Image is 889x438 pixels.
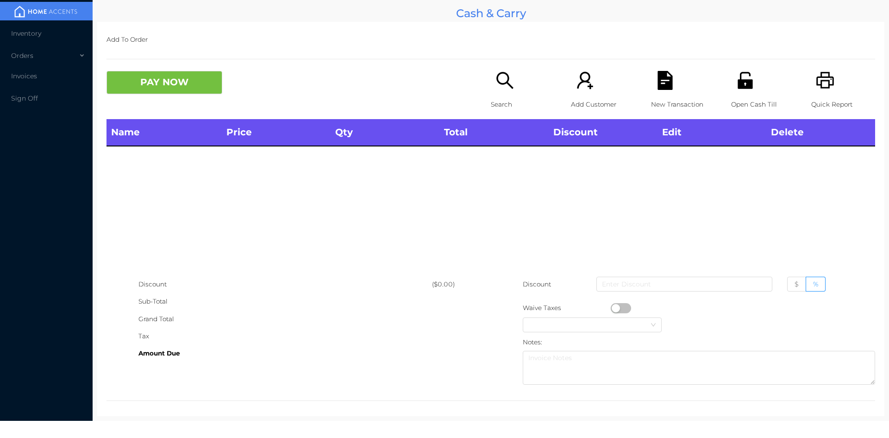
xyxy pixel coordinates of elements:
[576,71,595,90] i: icon: user-add
[549,119,657,146] th: Discount
[766,119,875,146] th: Delete
[97,5,884,22] div: Cash & Carry
[11,94,38,102] span: Sign Off
[11,5,81,19] img: mainBanner
[656,71,675,90] i: icon: file-text
[11,72,37,80] span: Invoices
[657,119,766,146] th: Edit
[491,96,555,113] p: Search
[813,280,818,288] span: %
[331,119,439,146] th: Qty
[651,96,715,113] p: New Transaction
[138,328,432,345] div: Tax
[651,322,656,329] i: icon: down
[138,276,432,293] div: Discount
[495,71,514,90] i: icon: search
[439,119,548,146] th: Total
[523,299,611,317] div: Waive Taxes
[222,119,331,146] th: Price
[106,71,222,94] button: PAY NOW
[432,276,491,293] div: ($0.00)
[138,293,432,310] div: Sub-Total
[731,96,795,113] p: Open Cash Till
[11,29,41,38] span: Inventory
[138,311,432,328] div: Grand Total
[571,96,635,113] p: Add Customer
[138,345,432,362] div: Amount Due
[106,31,875,48] p: Add To Order
[795,280,799,288] span: $
[811,96,875,113] p: Quick Report
[596,277,772,292] input: Enter Discount
[523,276,552,293] p: Discount
[816,71,835,90] i: icon: printer
[736,71,755,90] i: icon: unlock
[106,119,222,146] th: Name
[523,338,542,346] label: Notes:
